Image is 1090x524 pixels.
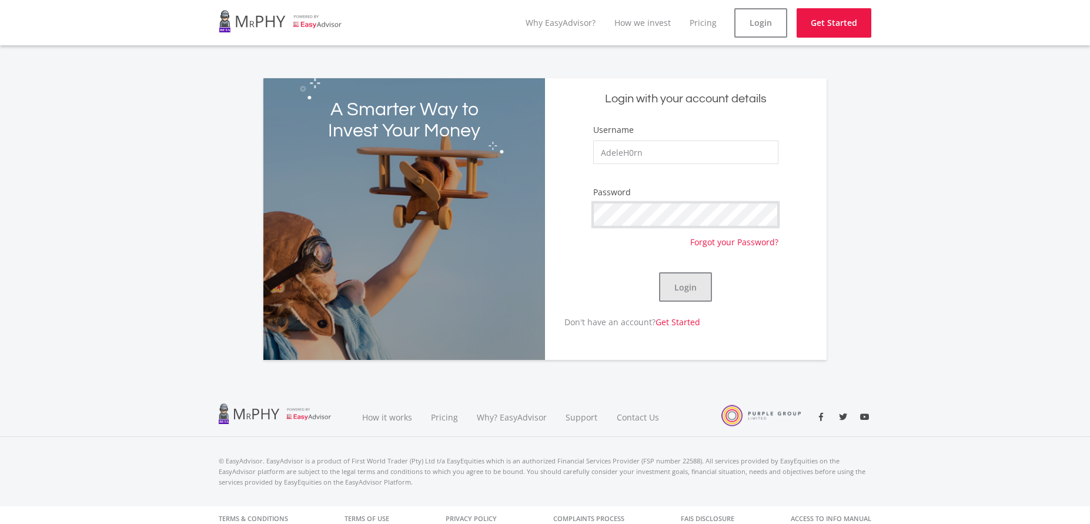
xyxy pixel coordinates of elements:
[734,8,787,38] a: Login
[219,456,871,488] p: © EasyAdvisor. EasyAdvisor is a product of First World Trader (Pty) Ltd t/a EasyEquities which is...
[656,316,700,328] a: Get Started
[614,17,671,28] a: How we invest
[545,316,700,328] p: Don't have an account?
[593,124,634,136] label: Username
[607,398,670,437] a: Contact Us
[467,398,556,437] a: Why? EasyAdvisor
[320,99,489,142] h2: A Smarter Way to Invest Your Money
[659,272,712,302] button: Login
[422,398,467,437] a: Pricing
[797,8,871,38] a: Get Started
[554,91,818,107] h5: Login with your account details
[353,398,422,437] a: How it works
[526,17,596,28] a: Why EasyAdvisor?
[556,398,607,437] a: Support
[593,186,631,198] label: Password
[690,226,778,248] a: Forgot your Password?
[690,17,717,28] a: Pricing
